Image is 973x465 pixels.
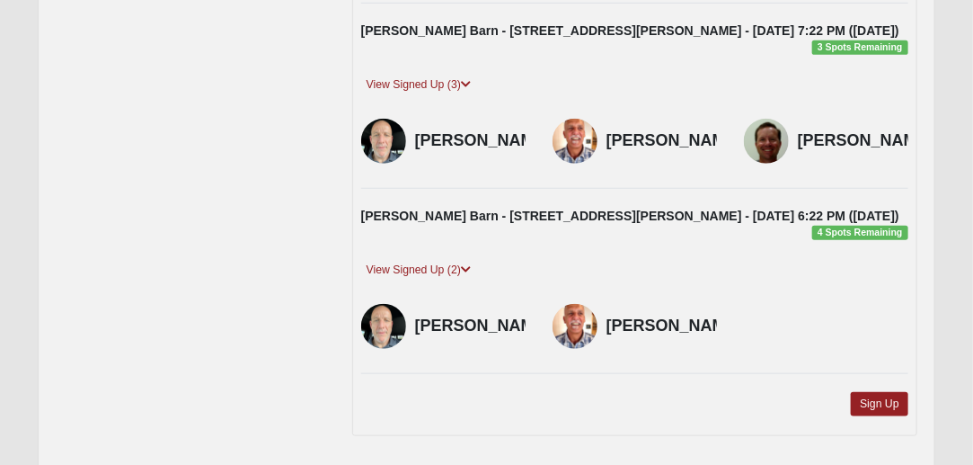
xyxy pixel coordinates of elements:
a: Sign Up [851,392,908,416]
strong: [PERSON_NAME] Barn - [STREET_ADDRESS][PERSON_NAME] - [DATE] 7:22 PM ([DATE]) [361,23,899,38]
span: 3 Spots Remaining [812,40,908,55]
h4: [PERSON_NAME] [798,131,933,151]
h4: [PERSON_NAME] [415,317,551,336]
a: View Signed Up (3) [361,76,476,94]
img: Chris Edwards [361,119,406,164]
img: Greg Cerrato [553,119,597,164]
img: Greg Cerrato [553,304,597,349]
img: Andy Sims [744,119,789,164]
strong: [PERSON_NAME] Barn - [STREET_ADDRESS][PERSON_NAME] - [DATE] 6:22 PM ([DATE]) [361,209,899,223]
a: View Signed Up (2) [361,261,476,280]
h4: [PERSON_NAME] [415,131,551,151]
img: Chris Edwards [361,304,406,349]
span: 4 Spots Remaining [812,226,908,240]
h4: [PERSON_NAME] [606,131,742,151]
h4: [PERSON_NAME] [606,317,742,336]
